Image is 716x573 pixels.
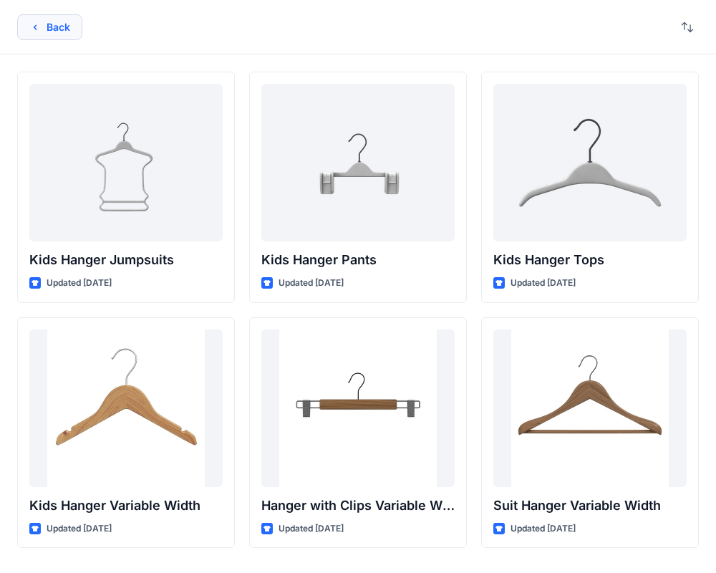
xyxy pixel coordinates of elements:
[17,14,82,40] button: Back
[29,250,223,270] p: Kids Hanger Jumpsuits
[511,521,576,536] p: Updated [DATE]
[279,276,344,291] p: Updated [DATE]
[511,276,576,291] p: Updated [DATE]
[261,496,455,516] p: Hanger with Clips Variable Width
[493,496,687,516] p: Suit Hanger Variable Width
[261,329,455,487] a: Hanger with Clips Variable Width
[493,250,687,270] p: Kids Hanger Tops
[29,496,223,516] p: Kids Hanger Variable Width
[493,329,687,487] a: Suit Hanger Variable Width
[261,84,455,241] a: Kids Hanger Pants
[493,84,687,241] a: Kids Hanger Tops
[47,521,112,536] p: Updated [DATE]
[279,521,344,536] p: Updated [DATE]
[29,84,223,241] a: Kids Hanger Jumpsuits
[47,276,112,291] p: Updated [DATE]
[29,329,223,487] a: Kids Hanger Variable Width
[261,250,455,270] p: Kids Hanger Pants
